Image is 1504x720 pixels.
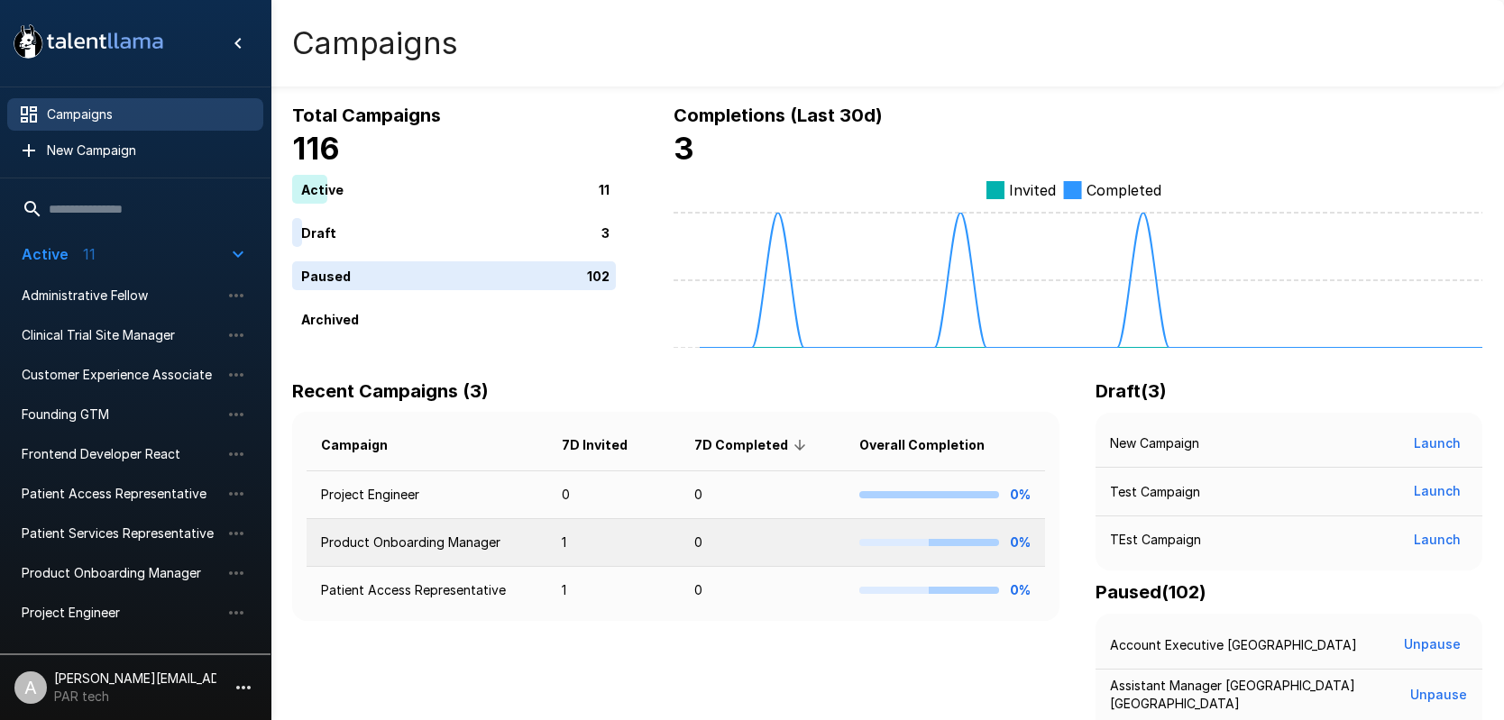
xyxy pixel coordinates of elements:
p: Test Campaign [1110,483,1200,501]
span: Overall Completion [859,434,1008,456]
b: Paused ( 102 ) [1096,581,1206,603]
td: 0 [680,519,844,567]
td: Product Onboarding Manager [307,519,547,567]
td: 1 [547,567,681,615]
b: Completions (Last 30d) [674,105,883,126]
p: 11 [599,179,610,198]
td: 0 [680,471,844,519]
td: 1 [547,519,681,567]
button: Launch [1407,427,1468,460]
span: 7D Completed [694,434,812,456]
p: 3 [601,223,610,242]
p: Assistant Manager [GEOGRAPHIC_DATA] [GEOGRAPHIC_DATA] [1110,677,1409,713]
td: 0 [547,471,681,519]
span: 7D Invited [562,434,651,456]
b: Recent Campaigns (3) [292,380,489,402]
p: 102 [587,266,610,285]
b: 0% [1010,582,1031,597]
p: Account Executive [GEOGRAPHIC_DATA] [1110,636,1357,654]
b: Draft ( 3 ) [1096,380,1167,402]
p: New Campaign [1110,434,1199,452]
b: 116 [292,130,340,167]
button: Launch [1407,524,1468,557]
td: Project Engineer [307,471,547,519]
span: Campaign [321,434,411,456]
td: 0 [680,567,844,615]
b: 0% [1010,534,1031,550]
button: Unpause [1397,628,1468,661]
b: 3 [674,130,694,167]
b: 0% [1010,487,1031,502]
button: Unpause [1408,679,1468,712]
p: TEst Campaign [1110,531,1201,549]
h4: Campaigns [292,24,458,62]
button: Launch [1407,475,1468,508]
b: Total Campaigns [292,105,441,126]
td: Patient Access Representative [307,567,547,615]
